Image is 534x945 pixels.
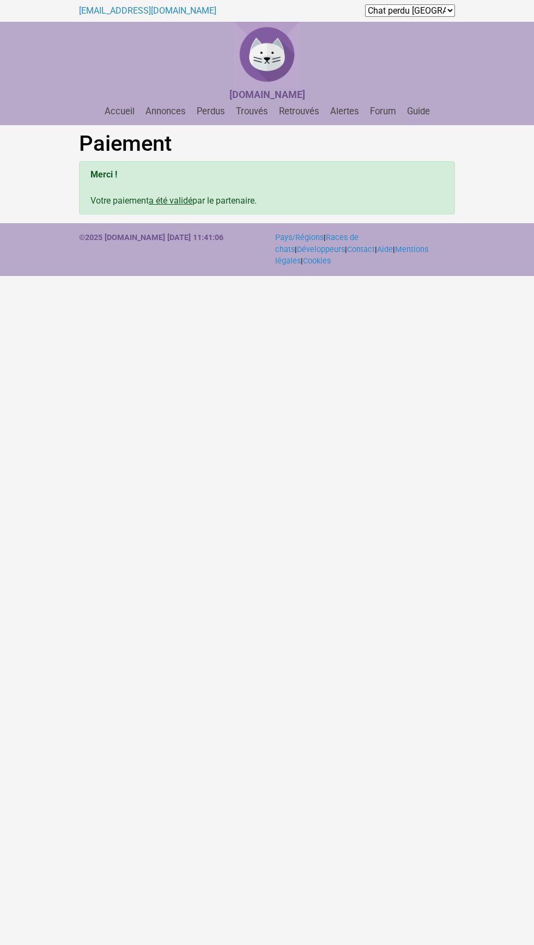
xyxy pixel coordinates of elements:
h1: Paiement [79,131,455,157]
div: Votre paiement par le partenaire. [79,161,455,214]
a: Trouvés [232,106,272,116]
a: Pays/Régions [275,233,324,242]
strong: [DOMAIN_NAME] [229,89,305,100]
a: Races de chats [275,233,359,254]
a: [EMAIL_ADDRESS][DOMAIN_NAME] [79,5,216,16]
a: Accueil [100,106,139,116]
a: [DOMAIN_NAME] [229,90,305,100]
a: Perdus [192,106,229,116]
a: Guide [403,106,434,116]
img: Chat Perdu France [234,22,300,87]
strong: ©2025 [DOMAIN_NAME] [DATE] 11:41:06 [79,233,223,242]
a: Retrouvés [275,106,324,116]
a: Aide [377,245,393,254]
b: Merci ! [90,169,117,180]
a: Annonces [141,106,190,116]
a: Cookies [303,256,331,266]
a: Développeurs [297,245,345,254]
a: Contact [347,245,375,254]
u: a été validé [149,195,192,206]
a: Alertes [326,106,363,116]
a: Forum [366,106,400,116]
div: | | | | | | [267,232,463,267]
